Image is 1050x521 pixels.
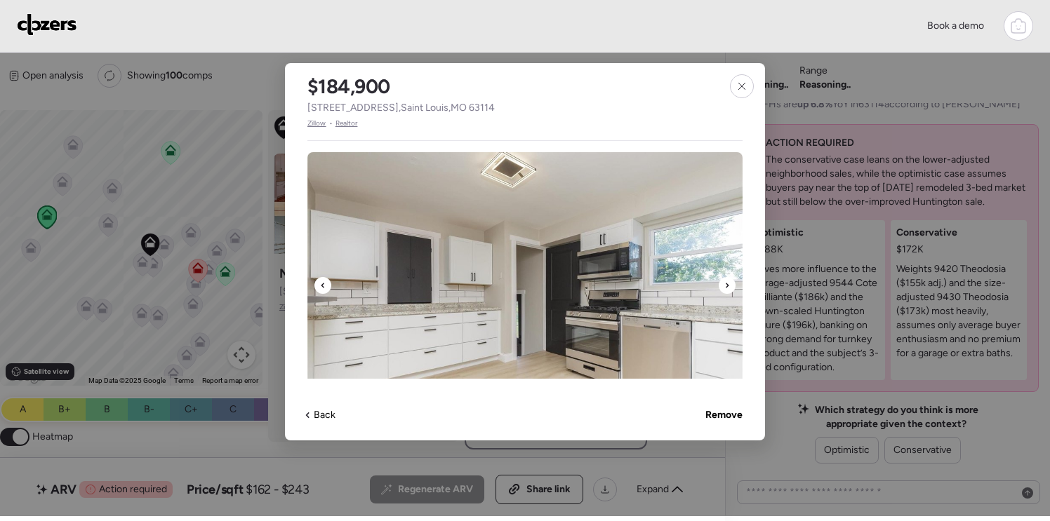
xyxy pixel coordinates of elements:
span: • [329,118,333,129]
h2: $184,900 [307,74,390,98]
span: [STREET_ADDRESS] , Saint Louis , MO 63114 [307,101,495,115]
span: Remove [705,408,743,422]
img: Logo [17,13,77,36]
span: Book a demo [927,20,984,32]
span: Back [314,408,335,422]
span: Zillow [307,118,326,129]
span: Realtor [335,118,358,129]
